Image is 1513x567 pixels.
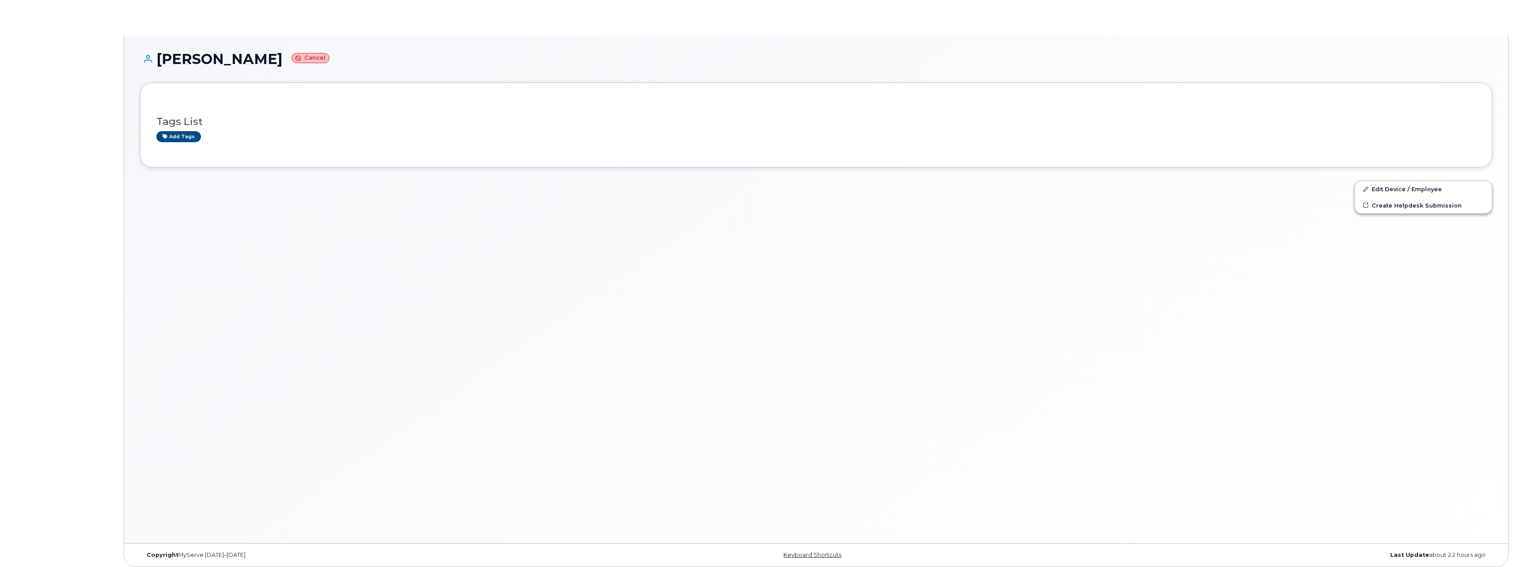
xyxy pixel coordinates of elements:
[783,552,841,558] a: Keyboard Shortcuts
[140,51,1492,67] h1: [PERSON_NAME]
[1041,552,1492,559] div: about 22 hours ago
[140,552,591,559] div: MyServe [DATE]–[DATE]
[156,131,201,142] a: Add tags
[291,53,329,63] small: Cancel
[156,116,1476,127] h3: Tags List
[147,552,178,558] strong: Copyright
[1390,552,1429,558] strong: Last Update
[1355,181,1492,197] a: Edit Device / Employee
[1355,197,1492,213] a: Create Helpdesk Submission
